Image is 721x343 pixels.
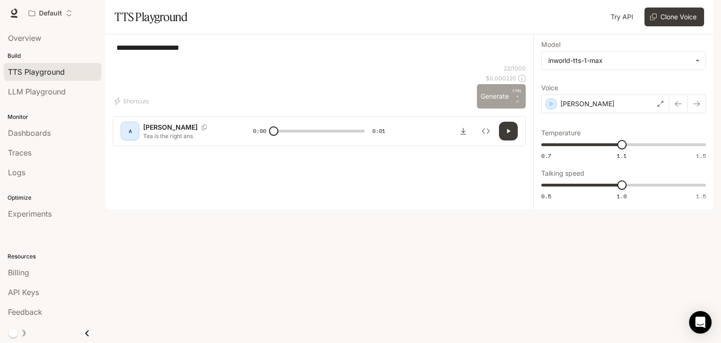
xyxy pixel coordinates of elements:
[198,125,211,130] button: Copy Voice ID
[115,8,187,26] h1: TTS Playground
[541,41,560,48] p: Model
[513,88,522,99] p: CTRL +
[123,124,138,139] div: A
[143,132,230,140] p: Tea is the right ans
[39,9,62,17] p: Default
[477,84,526,109] button: GenerateCTRL +⏎
[253,126,266,136] span: 0:00
[560,99,614,109] p: [PERSON_NAME]
[504,64,526,72] p: 22 / 1000
[113,94,153,109] button: Shortcuts
[541,85,558,91] p: Voice
[24,4,77,23] button: Open workspace menu
[541,192,551,200] span: 0.5
[696,152,706,160] span: 1.5
[617,192,627,200] span: 1.0
[454,122,473,140] button: Download audio
[476,122,495,140] button: Inspect
[607,8,637,26] a: Try API
[644,8,704,26] button: Clone Voice
[541,152,551,160] span: 0.7
[541,170,584,177] p: Talking speed
[689,311,712,334] div: Open Intercom Messenger
[513,88,522,105] p: ⏎
[617,152,627,160] span: 1.1
[486,74,516,82] p: $ 0.000220
[143,123,198,132] p: [PERSON_NAME]
[696,192,706,200] span: 1.5
[372,126,385,136] span: 0:01
[548,56,690,65] div: inworld-tts-1-max
[541,130,581,136] p: Temperature
[542,52,706,70] div: inworld-tts-1-max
